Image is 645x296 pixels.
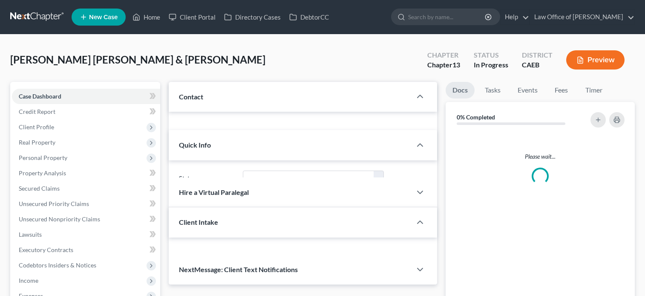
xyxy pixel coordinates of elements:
p: Please wait... [452,152,628,161]
span: Lawsuits [19,231,42,238]
div: Status [474,50,508,60]
a: Secured Claims [12,181,160,196]
span: Case Dashboard [19,93,61,100]
a: Unsecured Priority Claims [12,196,160,212]
span: Quick Info [179,141,211,149]
div: In Progress [474,60,508,70]
a: Timer [579,82,609,99]
div: Chapter [427,50,460,60]
input: Search by name... [408,9,486,25]
div: CAEB [522,60,553,70]
a: Help [501,9,529,25]
a: Fees [548,82,575,99]
span: Credit Report [19,108,55,115]
div: District [522,50,553,60]
span: Property Analysis [19,169,66,177]
span: Personal Property [19,154,67,161]
span: Income [19,277,38,284]
button: Preview [566,50,625,70]
a: Directory Cases [220,9,285,25]
span: Client Profile [19,123,54,131]
span: NextMessage: Client Text Notifications [179,265,298,273]
a: DebtorCC [285,9,333,25]
a: Law Office of [PERSON_NAME] [530,9,634,25]
span: New Case [89,14,118,20]
span: Real Property [19,139,55,146]
span: [PERSON_NAME] [PERSON_NAME] & [PERSON_NAME] [10,53,265,66]
a: Case Dashboard [12,89,160,104]
a: Lawsuits [12,227,160,242]
span: Contact [179,93,203,101]
a: Docs [446,82,475,99]
span: Unsecured Nonpriority Claims [19,215,100,223]
a: Home [128,9,164,25]
a: Client Portal [164,9,220,25]
span: Hire a Virtual Paralegal [179,188,249,196]
a: Credit Report [12,104,160,119]
a: Executory Contracts [12,242,160,258]
strong: 0% Completed [457,113,495,121]
span: Secured Claims [19,185,60,192]
a: Tasks [478,82,507,99]
span: 13 [452,61,460,69]
a: Events [511,82,544,99]
a: Unsecured Nonpriority Claims [12,212,160,227]
label: Status [175,171,239,188]
div: Chapter [427,60,460,70]
span: Codebtors Insiders & Notices [19,261,96,269]
span: Unsecured Priority Claims [19,200,89,207]
span: Client Intake [179,218,218,226]
span: Executory Contracts [19,246,73,253]
a: Property Analysis [12,165,160,181]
